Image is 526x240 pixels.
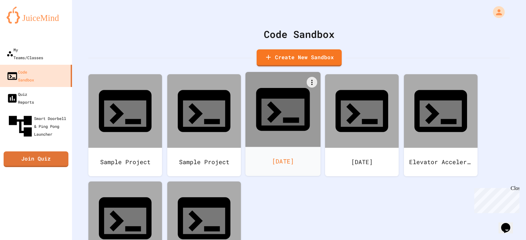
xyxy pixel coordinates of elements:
[325,74,399,176] a: [DATE]
[4,151,68,167] a: Join Quiz
[499,214,519,233] iframe: chat widget
[7,68,34,84] div: Code Sandbox
[167,148,241,176] div: Sample Project
[245,147,321,176] div: [DATE]
[7,7,65,24] img: logo-orange.svg
[472,185,519,213] iframe: chat widget
[3,3,45,42] div: Chat with us now!Close
[404,74,478,176] a: Elevator Acceleration
[88,74,162,176] a: Sample Project
[88,148,162,176] div: Sample Project
[7,46,43,61] div: My Teams/Classes
[486,5,506,20] div: My Account
[257,49,342,66] a: Create New Sandbox
[325,148,399,176] div: [DATE]
[7,90,34,106] div: Quiz Reports
[7,112,69,140] div: Smart Doorbell & Ping Pong Launcher
[245,72,321,176] a: [DATE]
[88,27,510,42] div: Code Sandbox
[167,74,241,176] a: Sample Project
[404,148,478,176] div: Elevator Acceleration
